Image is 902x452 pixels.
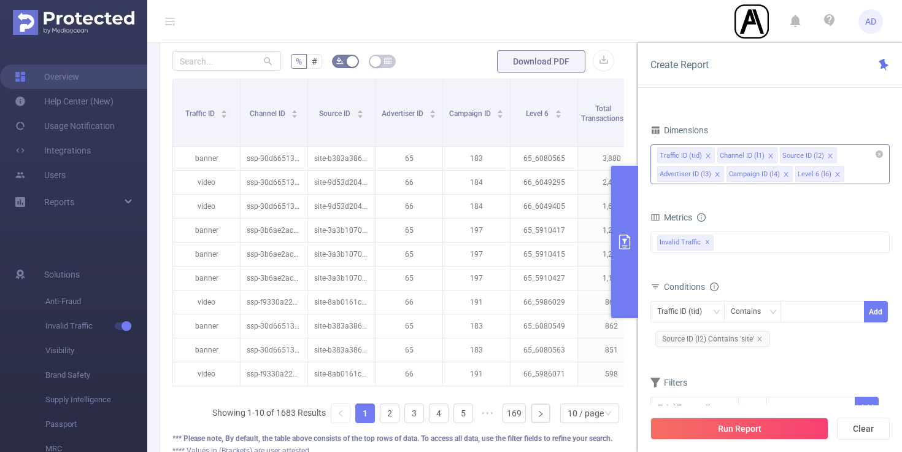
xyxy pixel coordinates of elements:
a: Usage Notification [15,114,115,138]
a: 2 [380,404,399,423]
span: Source ID [319,109,352,118]
span: ✕ [705,235,710,250]
button: Add [864,301,888,322]
span: Metrics [650,212,692,222]
p: ssp-f9330a224f00c111 [241,290,307,314]
p: banner [173,267,240,290]
div: Advertiser ID (l3) [660,166,711,182]
p: 65 [376,314,442,338]
li: 2 [380,403,399,423]
span: AD [865,9,876,34]
p: ssp-30d66513c2f74616 [241,147,307,170]
p: 66_6049295 [511,171,577,194]
button: Clear [837,418,890,440]
div: Campaign ID (l4) [729,166,780,182]
div: Sort [291,108,298,115]
div: Channel ID (l1) [720,148,765,164]
p: 66 [376,171,442,194]
i: icon: down [713,308,720,317]
i: icon: caret-up [555,108,561,112]
i: icon: caret-down [555,113,561,117]
p: banner [173,338,240,362]
i: icon: caret-down [221,113,228,117]
p: banner [173,314,240,338]
p: video [173,195,240,218]
p: 65_5910427 [511,267,577,290]
span: Brand Safety [45,363,147,388]
i: icon: caret-down [291,113,298,117]
i: icon: close [705,153,711,160]
p: video [173,362,240,386]
p: 3,880 [578,147,645,170]
li: 1 [355,403,375,423]
p: 65 [376,267,442,290]
li: Level 6 (l6) [795,166,844,182]
div: Traffic ID (tid) [657,302,711,322]
p: 1,173 [578,267,645,290]
li: Next 5 Pages [478,403,498,423]
i: icon: caret-up [357,108,363,112]
li: Campaign ID (l4) [727,166,793,182]
i: icon: close-circle [876,150,883,158]
p: 66 [376,362,442,386]
i: icon: bg-colors [336,57,344,64]
a: Integrations [15,138,91,163]
span: Campaign ID [449,109,493,118]
i: icon: caret-down [430,113,436,117]
p: site-3a3b10701547939b [308,219,375,242]
p: ssp-3b6ae2ac02754b4c [241,219,307,242]
li: Traffic ID (tid) [657,147,715,163]
p: 862 [578,314,645,338]
p: ssp-30d66513c2f74616 [241,171,307,194]
div: ≥ [745,397,758,418]
span: Create Report [650,59,709,71]
span: Visibility [45,338,147,363]
a: Help Center (New) [15,89,114,114]
i: icon: close [757,336,763,342]
span: Invalid Traffic [45,314,147,338]
a: 1 [356,404,374,423]
a: 169 [503,404,525,423]
p: 2,461 [578,171,645,194]
i: icon: caret-down [497,113,504,117]
a: Users [15,163,66,187]
span: Source ID (l2) Contains 'site' [655,331,770,347]
li: 169 [503,403,526,423]
p: 183 [443,338,510,362]
div: Sort [496,108,504,115]
p: 183 [443,147,510,170]
p: 65 [376,147,442,170]
div: Sort [555,108,562,115]
p: 66_6049405 [511,195,577,218]
p: banner [173,243,240,266]
p: ssp-30d66513c2f74616 [241,195,307,218]
div: Source ID (l2) [782,148,824,164]
i: icon: caret-up [497,108,504,112]
p: site-9d53d20465e794e6 [308,171,375,194]
div: Sort [429,108,436,115]
p: banner [173,147,240,170]
li: Advertiser ID (l3) [657,166,724,182]
span: Anti-Fraud [45,289,147,314]
li: Next Page [531,403,550,423]
p: 65 [376,219,442,242]
p: 598 [578,362,645,386]
p: ssp-3b6ae2ac02754b4c [241,243,307,266]
input: Search... [172,51,281,71]
p: 66 [376,195,442,218]
p: site-b383a3864be627b9 [308,314,375,338]
i: icon: table [384,57,391,64]
p: 65 [376,243,442,266]
span: Dimensions [650,125,708,135]
p: 65_5910415 [511,243,577,266]
p: site-b383a3864be627b9 [308,338,375,362]
a: 4 [430,404,448,423]
button: Download PDF [497,50,585,72]
i: icon: caret-up [291,108,298,112]
i: icon: left [337,410,344,417]
li: 4 [429,403,449,423]
a: Reports [44,190,74,214]
span: Reports [44,197,74,207]
span: Supply Intelligence [45,388,147,412]
p: 1,216 [578,243,645,266]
